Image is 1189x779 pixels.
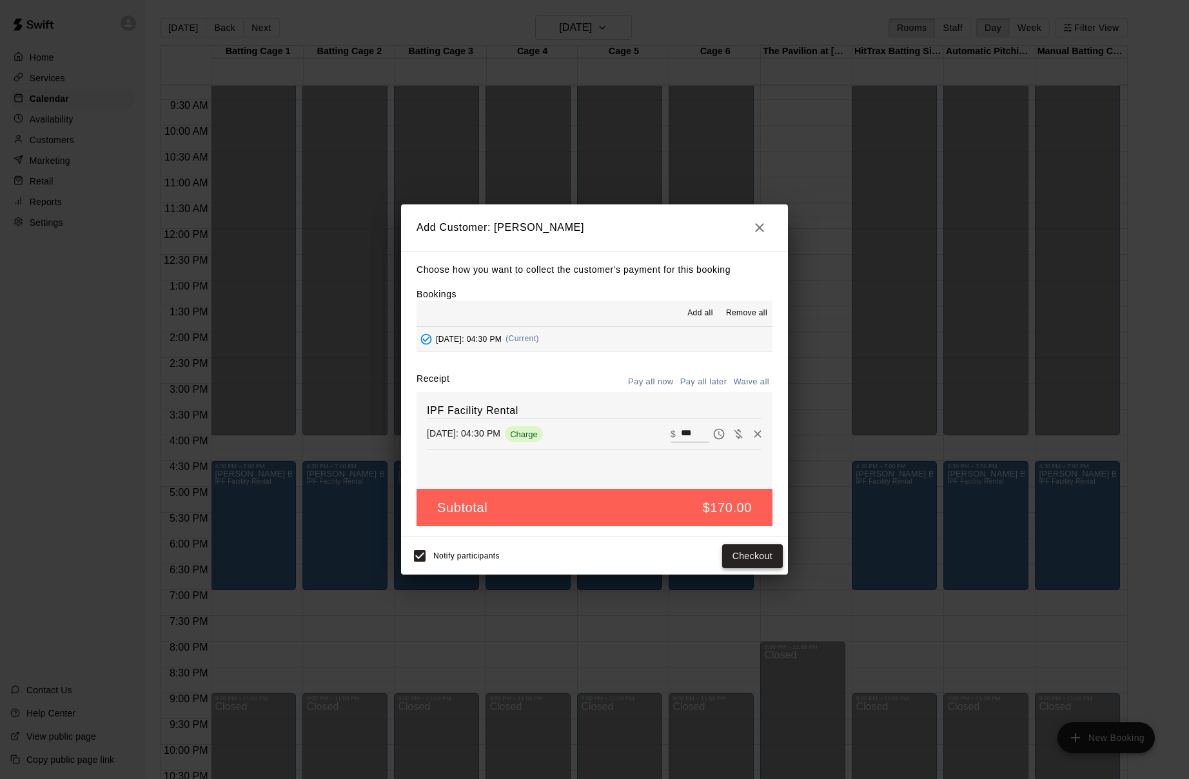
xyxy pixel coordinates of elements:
h6: IPF Facility Rental [427,402,762,419]
button: Pay all later [677,372,731,392]
button: Remove [748,424,767,444]
label: Bookings [417,289,457,299]
p: Choose how you want to collect the customer's payment for this booking [417,262,772,278]
label: Receipt [417,372,449,392]
button: Pay all now [625,372,677,392]
span: Waive payment [729,428,748,439]
button: Checkout [722,544,783,568]
span: (Current) [506,334,539,343]
h5: Subtotal [437,499,487,517]
button: Remove all [721,303,772,324]
h2: Add Customer: [PERSON_NAME] [401,204,788,251]
button: Added - Collect Payment[DATE]: 04:30 PM(Current) [417,327,772,351]
span: [DATE]: 04:30 PM [436,334,502,343]
span: Notify participants [433,552,500,561]
span: Pay later [709,428,729,439]
span: Charge [505,429,543,439]
span: Remove all [726,307,767,320]
button: Waive all [730,372,772,392]
span: Add all [687,307,713,320]
button: Added - Collect Payment [417,330,436,349]
button: Add all [680,303,721,324]
h5: $170.00 [703,499,752,517]
p: $ [671,428,676,440]
p: [DATE]: 04:30 PM [427,427,500,440]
